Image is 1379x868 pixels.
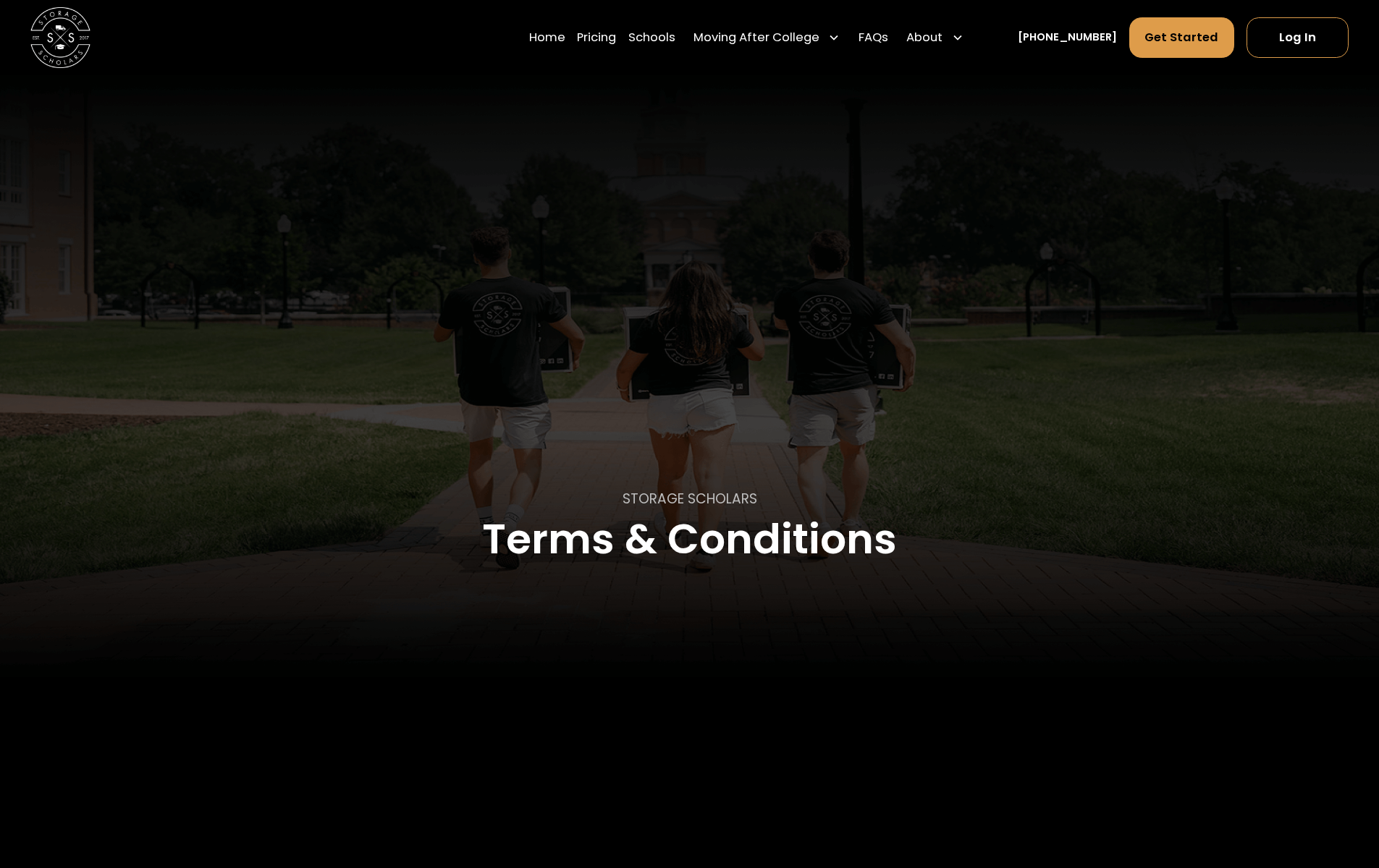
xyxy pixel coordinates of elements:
[482,516,897,562] h1: Terms & Conditions
[577,17,616,59] a: Pricing
[901,17,970,59] div: About
[1247,17,1349,58] a: Log In
[859,17,888,59] a: FAQs
[693,29,819,47] div: Moving After College
[30,7,90,67] a: home
[628,17,675,59] a: Schools
[30,7,90,67] img: Storage Scholars main logo
[1129,17,1235,58] a: Get Started
[529,17,565,59] a: Home
[906,29,942,47] div: About
[688,17,847,59] div: Moving After College
[1018,30,1117,46] a: [PHONE_NUMBER]
[623,489,757,509] p: STORAGE SCHOLARS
